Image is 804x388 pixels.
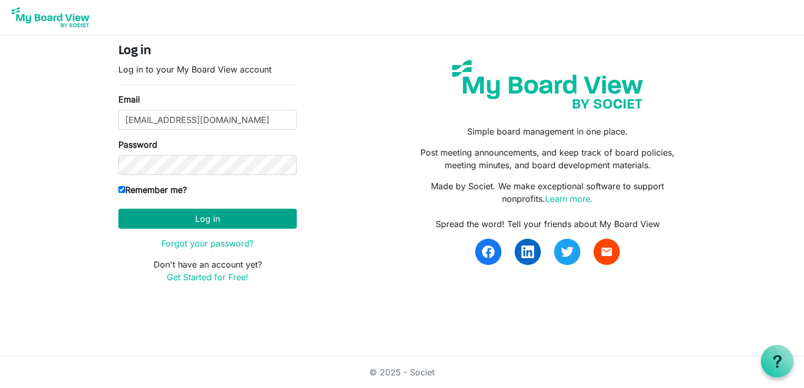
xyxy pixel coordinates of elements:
label: Password [118,138,157,151]
div: Spread the word! Tell your friends about My Board View [410,218,686,230]
input: Remember me? [118,186,125,193]
a: © 2025 - Societ [369,367,435,377]
a: email [594,239,620,265]
label: Email [118,93,140,106]
img: my-board-view-societ.svg [444,52,651,117]
img: facebook.svg [482,246,495,258]
p: Post meeting announcements, and keep track of board policies, meeting minutes, and board developm... [410,146,686,171]
img: My Board View Logo [8,4,93,30]
a: Forgot your password? [162,238,254,249]
span: email [600,246,613,258]
p: Simple board management in one place. [410,125,686,138]
a: Get Started for Free! [167,272,248,282]
img: linkedin.svg [521,246,534,258]
p: Don't have an account yet? [118,258,297,283]
label: Remember me? [118,183,187,196]
h4: Log in [118,44,297,59]
img: twitter.svg [561,246,574,258]
p: Made by Societ. We make exceptional software to support nonprofits. [410,180,686,205]
p: Log in to your My Board View account [118,63,297,76]
a: Learn more. [545,193,593,204]
button: Log in [118,209,297,229]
